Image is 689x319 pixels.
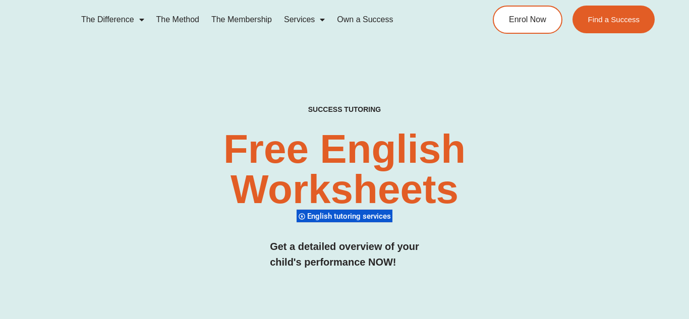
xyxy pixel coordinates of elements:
a: The Method [150,8,205,31]
a: Own a Success [331,8,399,31]
span: English tutoring services [307,212,394,221]
h2: Free English Worksheets​ [140,129,549,210]
span: Find a Success [588,16,640,23]
nav: Menu [75,8,457,31]
a: Enrol Now [493,6,562,34]
span: Enrol Now [509,16,546,24]
div: English tutoring services [297,209,392,223]
a: The Membership [205,8,278,31]
h3: Get a detailed overview of your child's performance NOW! [270,239,419,270]
a: Services [278,8,331,31]
a: The Difference [75,8,150,31]
h4: SUCCESS TUTORING​ [253,105,436,114]
a: Find a Success [572,6,655,33]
